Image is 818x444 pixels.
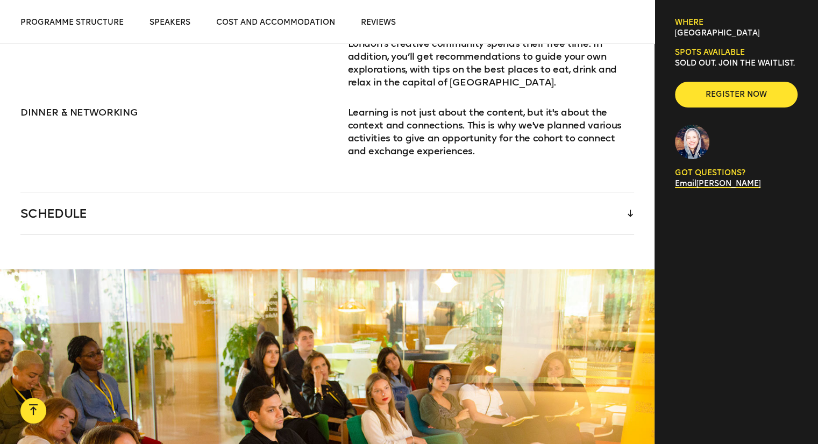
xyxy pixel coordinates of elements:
[692,89,780,100] span: Register now
[675,82,798,108] button: Register now
[675,17,798,28] h6: Where
[20,192,634,234] div: SCHEDULE
[20,106,327,119] p: DINNER & NETWORKING
[150,18,190,27] span: Speakers
[347,106,634,157] p: Learning is not just about the content, but it's about the context and connections. This is why w...
[361,18,396,27] span: Reviews
[675,58,798,69] p: SOLD OUT. Join the waitlist.
[216,18,335,27] span: Cost and Accommodation
[675,179,761,188] a: Email[PERSON_NAME]
[20,18,124,27] span: Programme Structure
[675,47,798,58] h6: Spots available
[675,168,798,178] p: GOT QUESTIONS?
[675,28,798,39] p: [GEOGRAPHIC_DATA]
